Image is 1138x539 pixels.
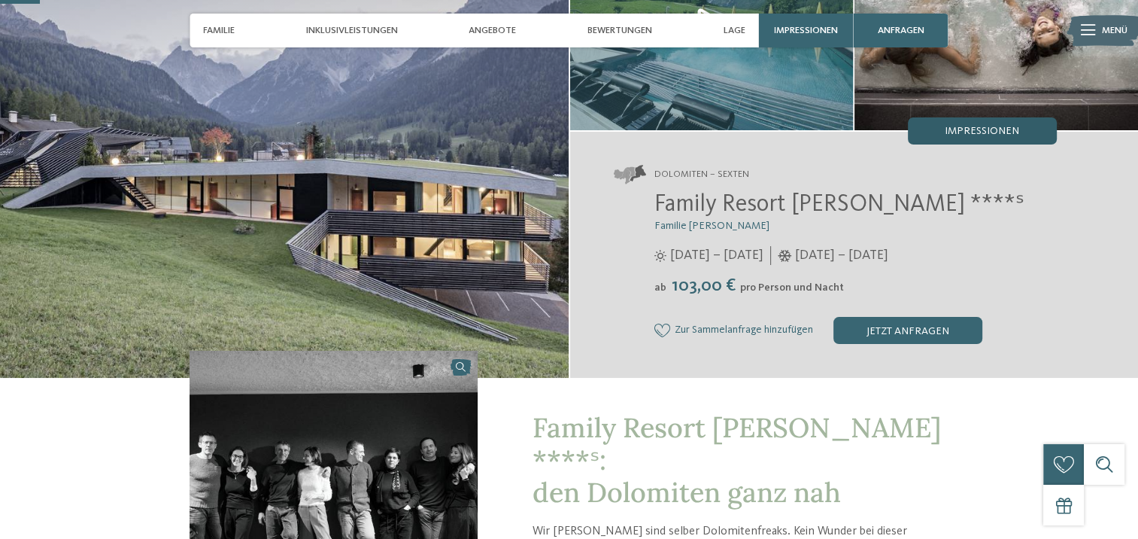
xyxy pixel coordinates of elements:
span: ab [654,282,666,293]
span: Angebote [469,25,516,36]
span: Impressionen [945,126,1019,136]
span: 103,00 € [668,277,739,295]
span: pro Person und Nacht [740,282,844,293]
span: Lage [724,25,745,36]
span: Family Resort [PERSON_NAME] ****ˢ [654,193,1024,217]
span: anfragen [878,25,924,36]
div: jetzt anfragen [833,317,982,344]
span: Inklusivleistungen [306,25,398,36]
i: Öffnungszeiten im Sommer [654,250,666,262]
span: Dolomiten – Sexten [654,168,749,181]
span: [DATE] – [DATE] [670,246,763,265]
span: [DATE] – [DATE] [795,246,888,265]
span: Impressionen [774,25,838,36]
i: Öffnungszeiten im Winter [778,250,792,262]
span: Bewertungen [587,25,652,36]
span: Familie [PERSON_NAME] [654,221,769,231]
span: Familie [203,25,235,36]
span: Family Resort [PERSON_NAME] ****ˢ: den Dolomiten ganz nah [532,410,940,510]
span: Zur Sammelanfrage hinzufügen [675,324,813,336]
